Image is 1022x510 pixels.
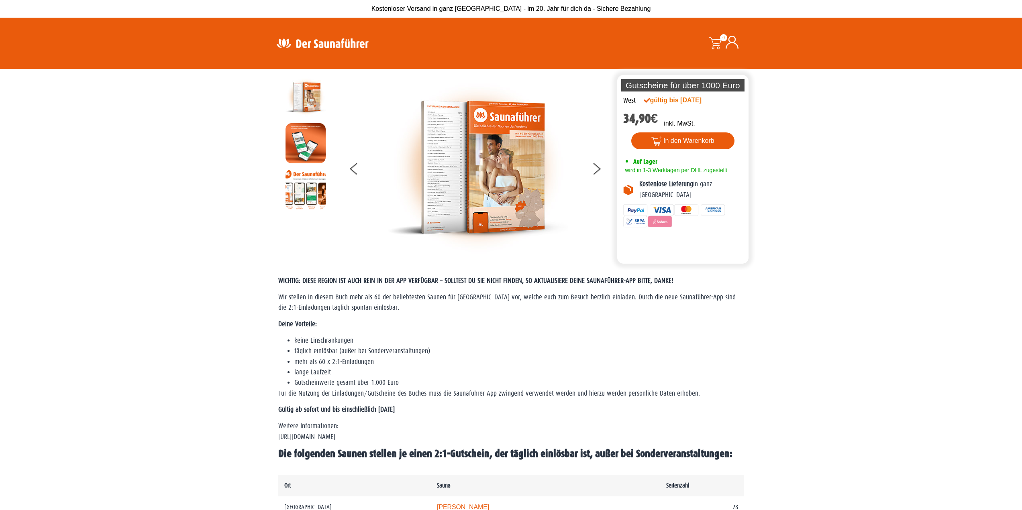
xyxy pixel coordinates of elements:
li: keine Einschränkungen [294,335,744,346]
img: der-saunafuehrer-2025-west [388,77,568,258]
p: Gutscheine für über 1000 Euro [621,79,745,91]
strong: Deine Vorteile: [278,320,317,328]
li: täglich einlösbar (außer bei Sonderveranstaltungen) [294,346,744,356]
b: Seitenzahl [666,482,689,489]
div: West [623,95,636,106]
b: Kostenlose Lieferung [639,180,693,188]
span: WICHTIG: DIESE REGION IST AUCH REIN IN DER APP VERFÜGBAR – SOLLTEST DU SIE NICHT FINDEN, SO AKTUA... [278,277,673,284]
p: in ganz [GEOGRAPHIC_DATA] [639,179,743,200]
span: € [651,111,658,126]
span: Kostenloser Versand in ganz [GEOGRAPHIC_DATA] - im 20. Jahr für dich da - Sichere Bezahlung [371,5,651,12]
b: Die folgenden Saunen stellen je einen 2:1-Gutschein, der täglich einlösbar ist, außer bei Sonderv... [278,448,732,459]
img: Anleitung7tn [286,169,326,209]
p: Weitere Informationen: [URL][DOMAIN_NAME] [278,421,744,442]
strong: Gültig ab sofort und bis einschließlich [DATE] [278,406,395,413]
bdi: 34,90 [623,111,658,126]
img: MOCKUP-iPhone_regional [286,123,326,163]
span: Auf Lager [633,158,657,165]
button: In den Warenkorb [631,132,734,149]
b: Sauna [437,482,451,489]
span: wird in 1-3 Werktagen per DHL zugestellt [623,167,727,173]
b: Ort [284,482,291,489]
li: Gutscheinwerte gesamt über 1.000 Euro [294,378,744,388]
li: mehr als 60 x 2:1-Einladungen [294,357,744,367]
span: 0 [720,34,727,41]
img: der-saunafuehrer-2025-west [286,77,326,117]
p: Für die Nutzung der Einladungen/Gutscheine des Buches muss die Saunaführer-App zwingend verwendet... [278,388,744,399]
li: lange Laufzeit [294,367,744,378]
div: gültig bis [DATE] [644,95,719,105]
p: inkl. MwSt. [664,119,695,128]
span: Wir stellen in diesem Buch mehr als 60 der beliebtesten Saunen für [GEOGRAPHIC_DATA] vor, welche ... [278,293,736,311]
